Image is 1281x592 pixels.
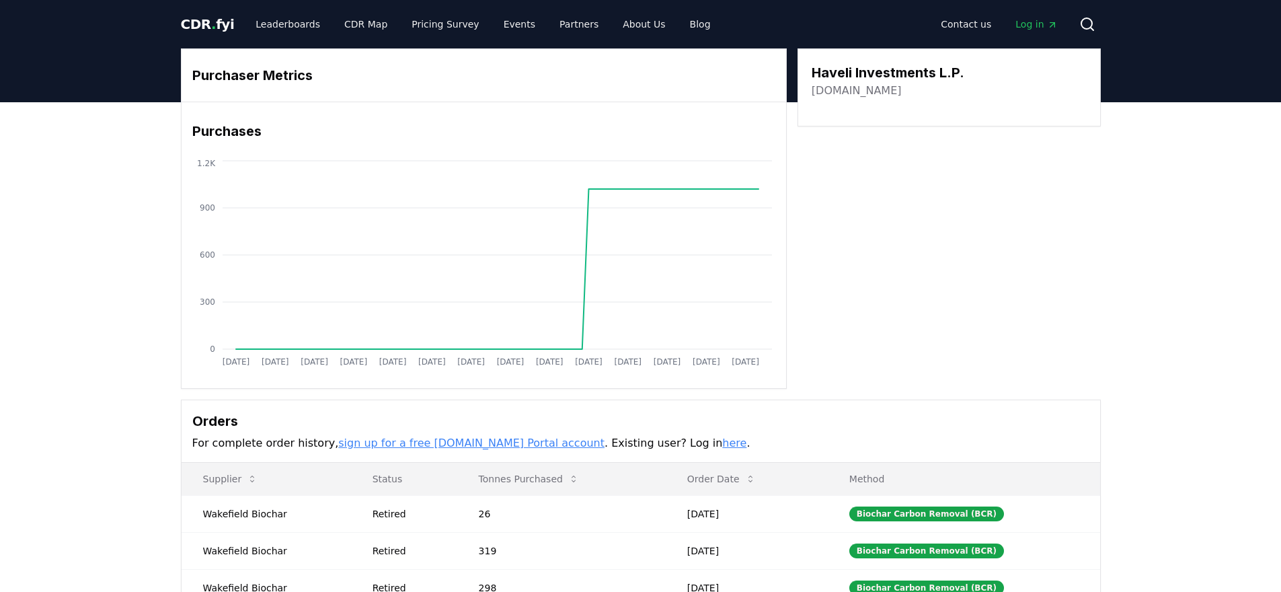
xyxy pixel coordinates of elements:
td: 26 [457,495,666,532]
a: sign up for a free [DOMAIN_NAME] Portal account [338,437,605,449]
a: [DOMAIN_NAME] [812,83,902,99]
button: Tonnes Purchased [468,466,590,492]
span: . [211,16,216,32]
tspan: [DATE] [418,357,446,367]
tspan: 600 [200,250,215,260]
tspan: [DATE] [575,357,603,367]
nav: Main [930,12,1068,36]
tspan: 1.2K [197,159,216,168]
a: Events [493,12,546,36]
div: Retired [373,507,447,521]
button: Order Date [676,466,767,492]
a: here [722,437,746,449]
div: Biochar Carbon Removal (BCR) [849,544,1004,558]
a: Leaderboards [245,12,331,36]
a: About Us [612,12,676,36]
a: CDR.fyi [181,15,235,34]
tspan: 900 [200,203,215,213]
p: Status [362,472,447,486]
h3: Haveli Investments L.P. [812,63,964,83]
a: Log in [1005,12,1068,36]
a: Pricing Survey [401,12,490,36]
tspan: [DATE] [496,357,524,367]
tspan: [DATE] [261,357,288,367]
a: CDR Map [334,12,398,36]
a: Blog [679,12,722,36]
td: [DATE] [666,532,828,569]
tspan: [DATE] [614,357,642,367]
tspan: [DATE] [535,357,563,367]
p: For complete order history, . Existing user? Log in . [192,435,1089,451]
tspan: 0 [210,344,215,354]
span: CDR fyi [181,16,235,32]
tspan: [DATE] [301,357,328,367]
span: Log in [1015,17,1057,31]
h3: Orders [192,411,1089,431]
a: Contact us [930,12,1002,36]
h3: Purchases [192,121,775,141]
tspan: [DATE] [379,357,406,367]
td: Wakefield Biochar [182,532,351,569]
p: Method [839,472,1089,486]
button: Supplier [192,466,269,492]
h3: Purchaser Metrics [192,65,775,85]
tspan: [DATE] [732,357,759,367]
div: Retired [373,544,447,558]
td: [DATE] [666,495,828,532]
nav: Main [245,12,721,36]
a: Partners [549,12,609,36]
td: Wakefield Biochar [182,495,351,532]
tspan: [DATE] [693,357,720,367]
tspan: [DATE] [340,357,367,367]
tspan: [DATE] [457,357,485,367]
div: Biochar Carbon Removal (BCR) [849,507,1004,521]
tspan: 300 [200,297,215,307]
td: 319 [457,532,666,569]
tspan: [DATE] [222,357,249,367]
tspan: [DATE] [653,357,681,367]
